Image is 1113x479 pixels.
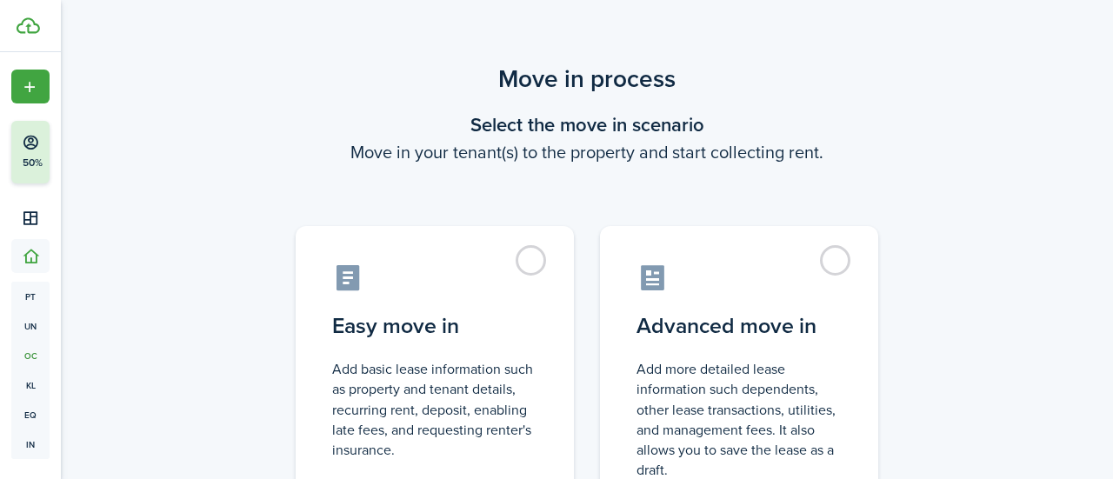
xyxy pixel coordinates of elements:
[274,139,900,165] wizard-step-header-description: Move in your tenant(s) to the property and start collecting rent.
[274,61,900,97] scenario-title: Move in process
[11,121,156,183] button: 50%
[11,429,50,459] a: in
[11,341,50,370] a: oc
[274,110,900,139] wizard-step-header-title: Select the move in scenario
[11,311,50,341] a: un
[11,282,50,311] a: pt
[332,310,537,342] control-radio-card-title: Easy move in
[11,370,50,400] a: kl
[22,156,43,170] p: 50%
[11,400,50,429] a: eq
[332,359,537,460] control-radio-card-description: Add basic lease information such as property and tenant details, recurring rent, deposit, enablin...
[17,17,40,34] img: TenantCloud
[11,70,50,103] button: Open menu
[636,310,842,342] control-radio-card-title: Advanced move in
